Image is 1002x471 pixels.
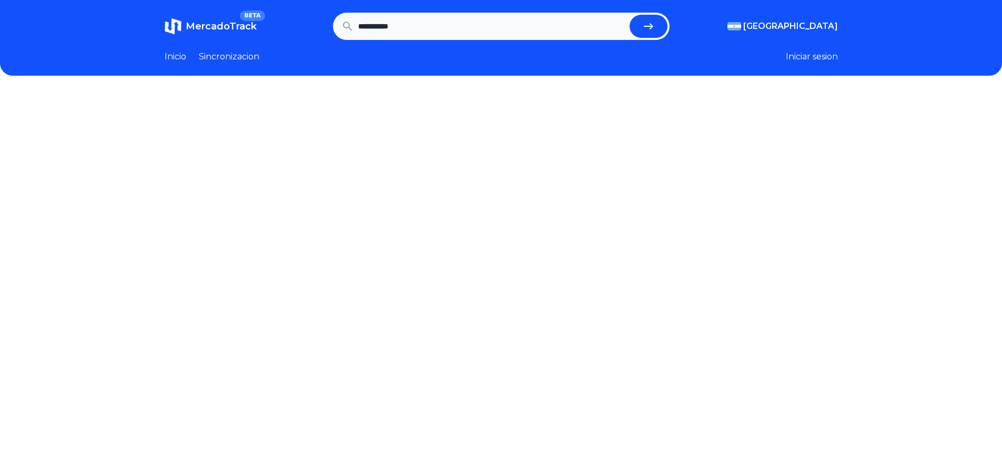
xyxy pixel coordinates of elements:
a: Sincronizacion [199,50,259,63]
a: MercadoTrackBETA [165,18,257,35]
span: [GEOGRAPHIC_DATA] [743,20,838,33]
img: Argentina [727,22,741,30]
img: MercadoTrack [165,18,181,35]
a: Inicio [165,50,186,63]
button: Iniciar sesion [786,50,838,63]
button: [GEOGRAPHIC_DATA] [727,20,838,33]
span: MercadoTrack [186,21,257,32]
span: BETA [240,11,265,21]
